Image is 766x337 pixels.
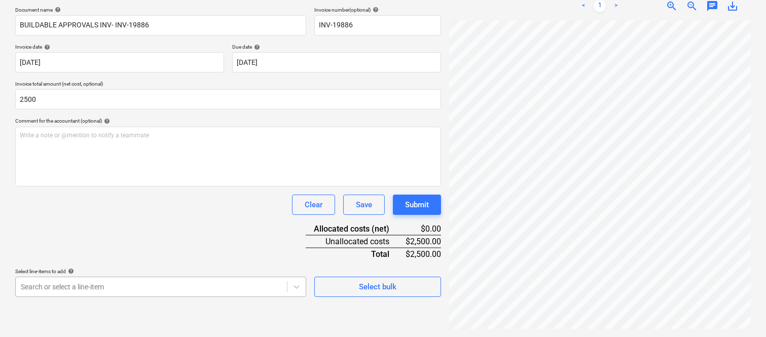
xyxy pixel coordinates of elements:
[305,198,322,211] div: Clear
[371,7,379,13] span: help
[15,81,441,89] p: Invoice total amount (net cost, optional)
[53,7,61,13] span: help
[406,223,441,235] div: $0.00
[42,44,50,50] span: help
[356,198,372,211] div: Save
[15,7,306,13] div: Document name
[15,268,306,275] div: Select line-items to add
[306,248,406,260] div: Total
[66,268,74,274] span: help
[405,198,429,211] div: Submit
[15,89,441,109] input: Invoice total amount (net cost, optional)
[393,195,441,215] button: Submit
[306,235,406,248] div: Unallocated costs
[406,235,441,248] div: $2,500.00
[15,44,224,50] div: Invoice date
[314,7,441,13] div: Invoice number (optional)
[359,280,396,293] div: Select bulk
[406,248,441,260] div: $2,500.00
[15,15,306,35] input: Document name
[15,52,224,72] input: Invoice date not specified
[15,118,441,124] div: Comment for the accountant (optional)
[306,223,406,235] div: Allocated costs (net)
[252,44,260,50] span: help
[232,52,441,72] input: Due date not specified
[715,288,766,337] iframe: Chat Widget
[292,195,335,215] button: Clear
[343,195,385,215] button: Save
[314,15,441,35] input: Invoice number
[102,118,110,124] span: help
[232,44,441,50] div: Due date
[314,277,441,297] button: Select bulk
